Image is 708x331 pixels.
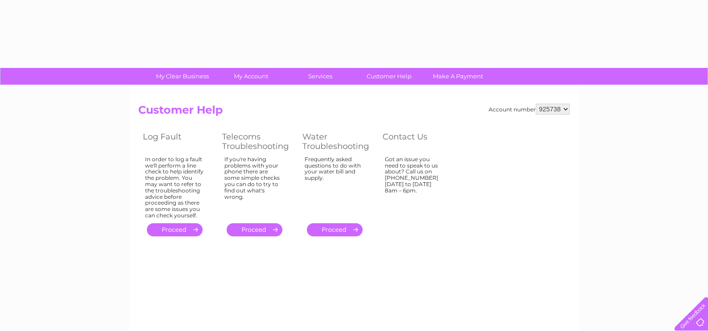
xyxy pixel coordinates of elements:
[305,156,364,215] div: Frequently asked questions to do with your water bill and supply.
[227,223,282,236] a: .
[489,104,570,115] div: Account number
[145,68,220,85] a: My Clear Business
[283,68,358,85] a: Services
[138,104,570,121] h2: Customer Help
[224,156,284,215] div: If you're having problems with your phone there are some simple checks you can do to try to find ...
[138,130,218,154] th: Log Fault
[307,223,363,236] a: .
[421,68,495,85] a: Make A Payment
[378,130,457,154] th: Contact Us
[385,156,444,215] div: Got an issue you need to speak to us about? Call us on [PHONE_NUMBER] [DATE] to [DATE] 8am – 6pm.
[145,156,204,219] div: In order to log a fault we'll perform a line check to help identify the problem. You may want to ...
[352,68,427,85] a: Customer Help
[147,223,203,236] a: .
[214,68,289,85] a: My Account
[298,130,378,154] th: Water Troubleshooting
[218,130,298,154] th: Telecoms Troubleshooting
